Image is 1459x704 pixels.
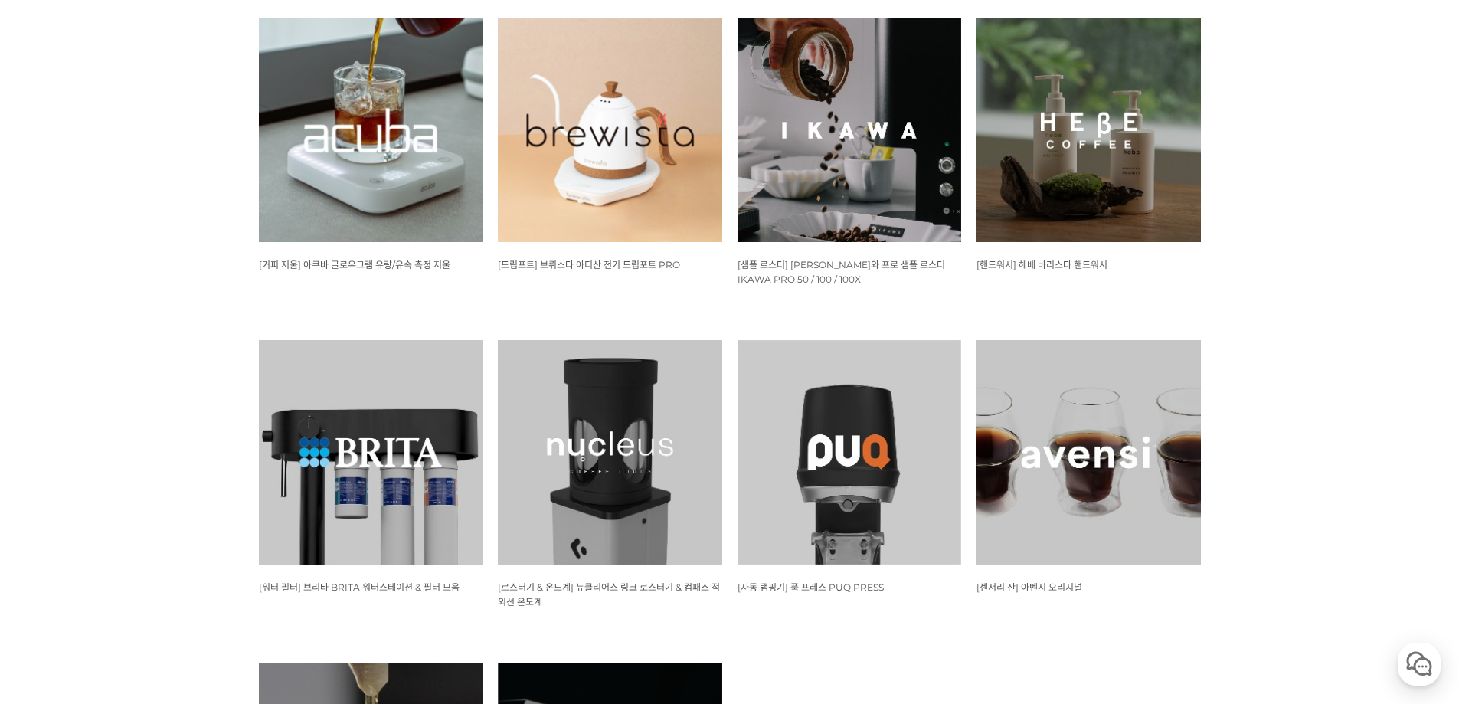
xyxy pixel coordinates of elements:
span: 홈 [48,509,57,521]
a: [워터 필터] 브리타 BRITA 워터스테이션 & 필터 모음 [259,581,460,593]
a: [샘플 로스터] [PERSON_NAME]와 프로 샘플 로스터 IKAWA PRO 50 / 100 / 100X [738,258,945,285]
img: 아쿠바 글로우그램 유량/유속 측정 저울 [259,18,483,243]
span: 설정 [237,509,255,521]
span: [핸드워시] 헤베 바리스타 핸드워시 [976,259,1107,270]
img: 브뤼스타, brewista, 아티산, 전기 드립포트 [498,18,722,243]
span: [커피 저울] 아쿠바 글로우그램 유량/유속 측정 저울 [259,259,450,270]
a: [커피 저울] 아쿠바 글로우그램 유량/유속 측정 저울 [259,258,450,270]
img: 헤베 바리스타 핸드워시 [976,18,1201,243]
img: IKAWA PRO 50, IKAWA PRO 100, IKAWA PRO 100X [738,18,962,243]
a: [자동 탬핑기] 푹 프레스 PUQ PRESS [738,581,884,593]
a: 대화 [101,486,198,524]
a: [핸드워시] 헤베 바리스타 핸드워시 [976,258,1107,270]
span: 대화 [140,509,159,522]
img: 브리타 BRITA 워터스테이션 &amp; 필터 모음 [259,340,483,565]
a: 설정 [198,486,294,524]
img: 아벤시 잔 3종 세트 [976,340,1201,565]
a: [로스터기 & 온도계] 뉴클리어스 링크 로스터기 & 컴패스 적외선 온도계 [498,581,720,607]
a: [드립포트] 브뤼스타 아티산 전기 드립포트 PRO [498,258,680,270]
a: [센서리 잔] 아벤시 오리지널 [976,581,1082,593]
img: 뉴클리어스 링크 로스터기 &amp; 컴패스 적외선 온도계 [498,340,722,565]
a: 홈 [5,486,101,524]
img: 푹 프레스 PUQ PRESS [738,340,962,565]
span: [드립포트] 브뤼스타 아티산 전기 드립포트 PRO [498,259,680,270]
span: [샘플 로스터] [PERSON_NAME]와 프로 샘플 로스터 IKAWA PRO 50 / 100 / 100X [738,259,945,285]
